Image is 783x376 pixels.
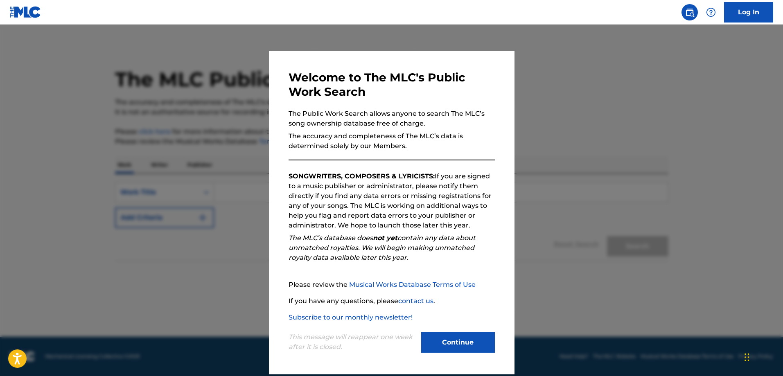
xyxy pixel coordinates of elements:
[706,7,716,17] img: help
[289,109,495,128] p: The Public Work Search allows anyone to search The MLC’s song ownership database free of charge.
[398,297,433,305] a: contact us
[349,281,476,288] a: Musical Works Database Terms of Use
[289,332,416,352] p: This message will reappear one week after it is closed.
[703,4,719,20] div: Help
[289,171,495,230] p: If you are signed to a music publisher or administrator, please notify them directly if you find ...
[289,172,435,180] strong: SONGWRITERS, COMPOSERS & LYRICISTS:
[373,234,397,242] strong: not yet
[742,337,783,376] iframe: Chat Widget
[289,131,495,151] p: The accuracy and completeness of The MLC’s data is determined solely by our Members.
[289,70,495,99] h3: Welcome to The MLC's Public Work Search
[724,2,773,23] a: Log In
[681,4,698,20] a: Public Search
[745,345,749,369] div: Drag
[421,332,495,353] button: Continue
[289,280,495,290] p: Please review the
[289,313,413,321] a: Subscribe to our monthly newsletter!
[685,7,695,17] img: search
[289,296,495,306] p: If you have any questions, please .
[10,6,41,18] img: MLC Logo
[289,234,476,261] em: The MLC’s database does contain any data about unmatched royalties. We will begin making unmatche...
